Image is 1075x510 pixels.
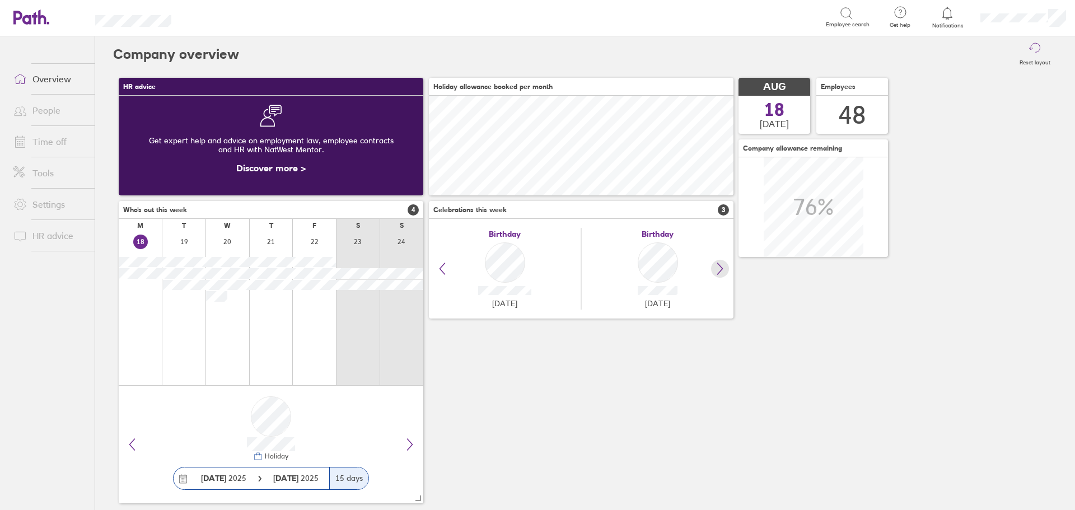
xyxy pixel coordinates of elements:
span: Get help [882,22,918,29]
a: Overview [4,68,95,90]
button: Reset layout [1013,36,1057,72]
span: [DATE] [760,119,789,129]
span: Employees [821,83,856,91]
strong: [DATE] [201,473,226,483]
span: Birthday [489,230,521,238]
a: People [4,99,95,121]
span: 18 [764,101,784,119]
a: Time off [4,130,95,153]
span: [DATE] [645,299,670,308]
label: Reset layout [1013,56,1057,66]
div: Holiday [263,452,288,460]
a: Settings [4,193,95,216]
span: Employee search [826,21,870,28]
div: T [182,222,186,230]
span: AUG [763,81,786,93]
h2: Company overview [113,36,239,72]
div: 48 [839,101,866,129]
a: Notifications [929,6,966,29]
div: S [356,222,360,230]
span: 2025 [273,474,319,483]
div: 15 days [329,467,368,489]
span: Holiday allowance booked per month [433,83,553,91]
div: F [312,222,316,230]
span: Birthday [642,230,674,238]
span: 4 [408,204,419,216]
div: W [224,222,231,230]
span: 2025 [201,474,246,483]
span: Celebrations this week [433,206,507,214]
span: [DATE] [492,299,517,308]
span: 3 [718,204,729,216]
div: Search [202,12,230,22]
a: Tools [4,162,95,184]
a: HR advice [4,224,95,247]
a: Discover more > [236,162,306,174]
span: HR advice [123,83,156,91]
div: S [400,222,404,230]
span: Company allowance remaining [743,144,842,152]
strong: [DATE] [273,473,301,483]
div: Get expert help and advice on employment law, employee contracts and HR with NatWest Mentor. [128,127,414,163]
div: T [269,222,273,230]
span: Notifications [929,22,966,29]
div: M [137,222,143,230]
span: Who's out this week [123,206,187,214]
